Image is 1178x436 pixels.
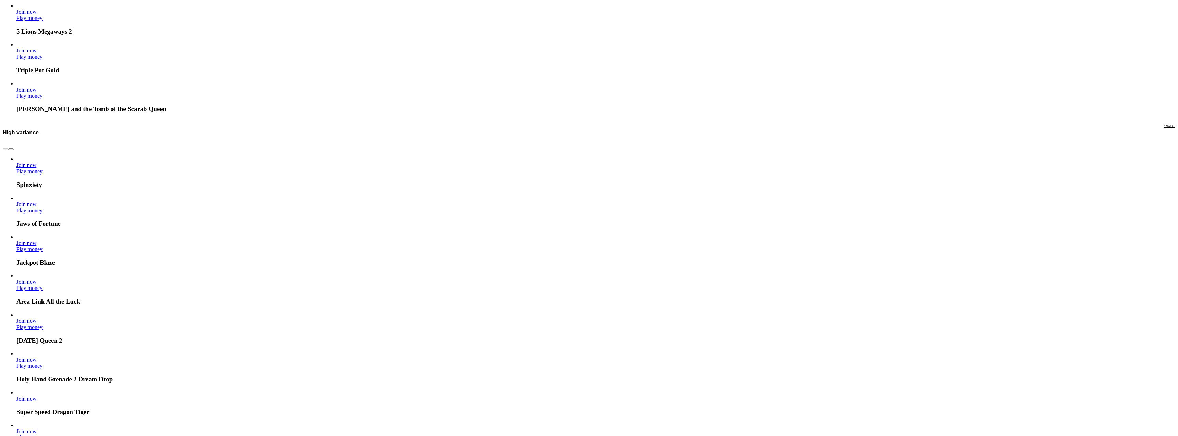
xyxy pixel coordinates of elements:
[16,357,36,363] font: Join now
[16,285,43,291] font: Play money
[16,162,36,168] font: Join now
[16,408,90,415] font: Super Speed ​​Dragon Tiger
[16,363,43,369] font: Play money
[16,279,36,285] a: Area Link All the Luck
[16,168,43,174] a: Spinxiety
[16,337,62,344] font: [DATE] Queen 2
[3,148,8,150] button: previous slide
[16,390,1175,416] article: Super Speed ​​Dragon Tiger
[16,324,43,330] a: Carnival Queen 2
[16,195,1175,228] article: Jaws of Fortune
[16,396,36,402] font: Join now
[16,181,42,188] font: Spinxiety
[8,148,14,150] button: next slide
[16,220,61,227] font: Jaws of Fortune
[16,208,43,213] a: Jaws of Fortune
[16,87,36,93] a: John Hunter and the Tomb of the Scarab Queen
[16,81,1175,113] article: John Hunter and the Tomb of the Scarab Queen
[16,9,36,15] a: 5 Lions Megaways 2
[16,259,55,266] font: Jackpot Blaze
[16,54,43,60] font: Play money
[16,285,43,291] a: Area Link All the Luck
[16,48,36,54] font: Join now
[16,279,36,285] font: Join now
[16,42,1175,74] article: Triple Pot Gold
[16,28,72,35] font: 5 Lions Megaways 2
[16,246,43,252] font: Play money
[16,67,59,74] font: Triple Pot Gold
[16,105,166,113] font: [PERSON_NAME] and the Tomb of the Scarab Queen
[1164,124,1175,141] a: Show all
[16,87,36,93] font: Join now
[16,201,36,207] font: Join now
[16,93,43,99] font: Play money
[16,162,36,168] a: Spinxiety
[16,351,1175,383] article: Holy Hand Grenade 2 Dream Drop
[16,312,1175,344] article: Carnival Queen 2
[16,240,36,246] font: Join now
[16,168,43,174] font: Play money
[16,246,43,252] a: Jackpot Blaze
[16,201,36,207] a: Jaws of Fortune
[16,15,43,21] a: 5 Lions Megaways 2
[1164,124,1175,128] font: Show all
[16,48,36,54] a: Triple Pot Gold
[16,156,1175,189] article: Spinxiety
[16,428,36,434] a: Piggy Riches 3: Hog Heaven
[16,15,43,21] font: Play money
[16,234,1175,267] article: Jackpot Blaze
[16,54,43,60] a: Triple Pot Gold
[3,130,39,135] font: High variance
[16,318,36,324] a: Carnival Queen 2
[16,93,43,99] a: John Hunter and the Tomb of the Scarab Queen
[16,273,1175,305] article: Area Link All the Luck
[16,357,36,363] a: Holy Hand Grenade 2 Dream Drop
[16,318,36,324] font: Join now
[16,9,36,15] font: Join now
[16,208,43,213] font: Play money
[16,3,1175,35] article: 5 Lions Megaways 2
[16,428,36,434] font: Join now
[16,240,36,246] a: Jackpot Blaze
[16,376,113,383] font: Holy Hand Grenade 2 Dream Drop
[16,324,43,330] font: Play money
[16,363,43,369] a: Holy Hand Grenade 2 Dream Drop
[16,396,36,402] a: Super Speed ​​Dragon Tiger
[16,298,80,305] font: Area Link All the Luck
